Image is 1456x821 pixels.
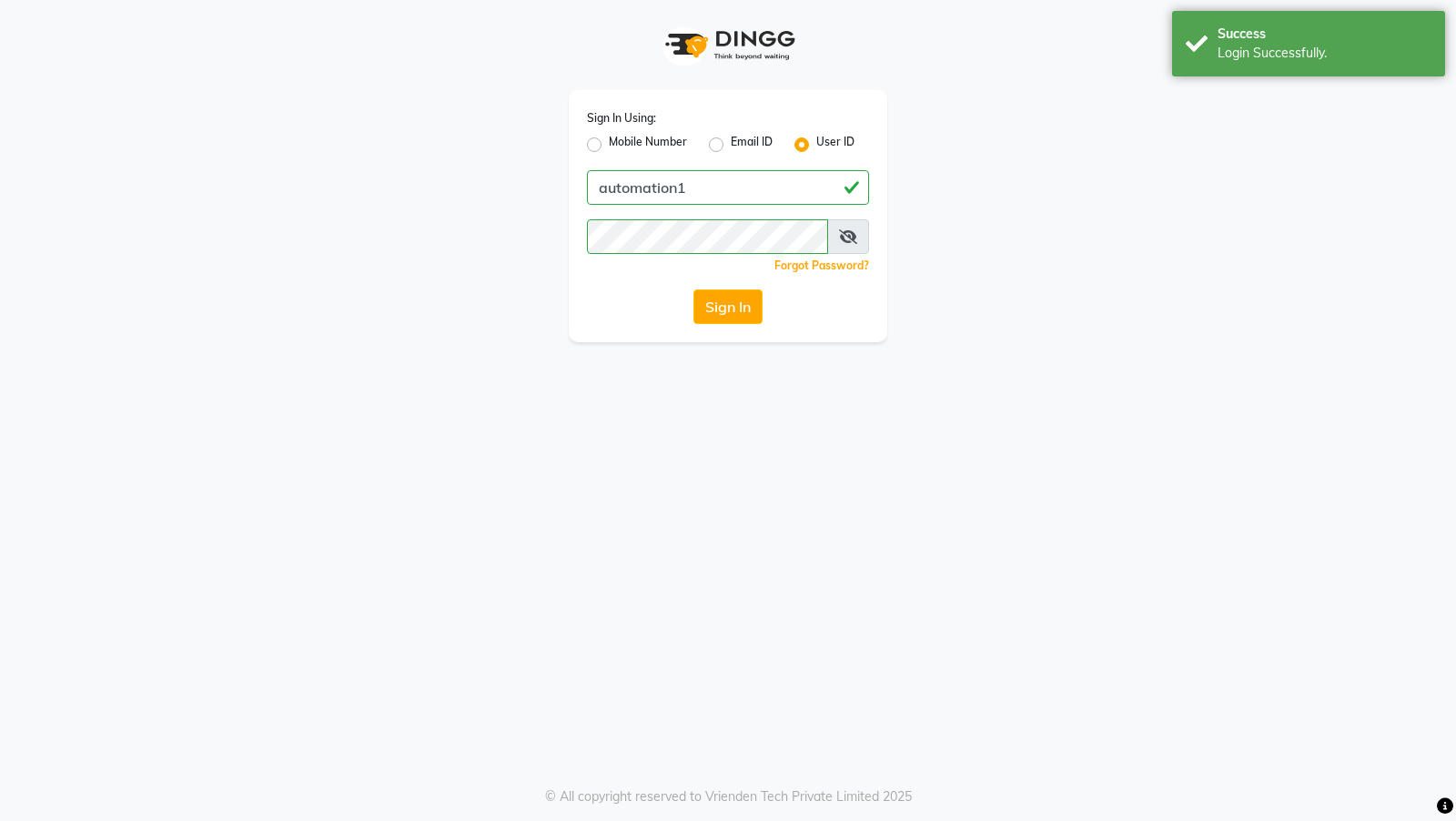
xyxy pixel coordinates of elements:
[587,170,869,205] input: Username
[609,134,687,156] label: Mobile Number
[587,110,656,127] label: Sign In Using:
[1218,44,1431,63] div: Login Successfully.
[655,18,801,72] img: logo1.svg
[816,134,854,156] label: User ID
[693,289,763,324] button: Sign In
[774,258,869,272] a: Forgot Password?
[731,134,773,156] label: Email ID
[1218,25,1431,44] div: Success
[587,219,828,254] input: Username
